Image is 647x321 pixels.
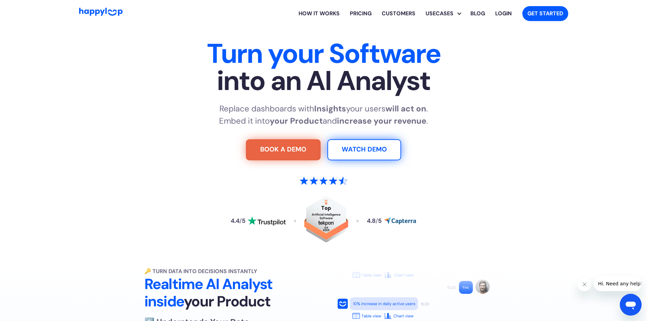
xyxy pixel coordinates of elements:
img: HappyLoop Logo [79,8,123,16]
strong: increase your revenue [337,115,426,126]
div: Usecases [420,10,459,18]
a: Go to Home Page [79,8,123,19]
a: Visit the HappyLoop blog for insights [465,3,490,24]
div: Usecases [426,3,465,24]
span: / [239,217,242,225]
a: Learn how HappyLoop works [293,3,345,24]
a: Read reviews about HappyLoop on Tekpon [304,196,348,246]
a: Get started with HappyLoop [522,6,568,21]
iframe: Close message [578,278,591,291]
a: Watch Demo [327,139,401,160]
span: into an AI Analyst [112,67,536,94]
strong: will act on [385,103,426,114]
span: / [376,217,378,225]
iframe: Message from company [594,276,642,291]
a: Try For Free [246,139,321,160]
strong: your Product [270,115,323,126]
h2: Realtime AI Analyst inside [144,275,317,311]
iframe: Button to launch messaging window [620,294,642,316]
h1: Turn your Software [112,40,536,94]
p: Replace dashboards with your users . Embed it into and . [219,103,428,127]
div: Explore HappyLoop use cases [420,3,465,24]
a: Read reviews about HappyLoop on Trustpilot [231,216,286,226]
div: 4.4 5 [231,218,246,224]
a: Learn how HappyLoop works [377,3,420,24]
a: View HappyLoop pricing plans [345,3,377,24]
div: 4.8 5 [367,218,382,224]
span: your Product [184,292,270,311]
a: Log in to your HappyLoop account [490,3,517,24]
a: Read reviews about HappyLoop on Capterra [367,217,416,225]
span: Hi. Need any help? [4,5,49,10]
strong: 🔑 Turn Data into Decisions Instantly [144,268,257,275]
strong: Insights [314,103,346,114]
